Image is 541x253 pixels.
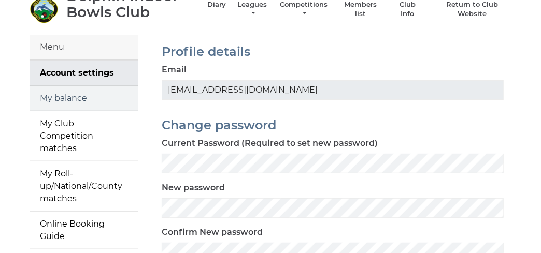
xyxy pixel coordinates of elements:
label: Confirm New password [162,226,263,239]
a: My Roll-up/National/County matches [30,161,138,211]
h2: Change password [162,118,504,132]
a: Online Booking Guide [30,212,138,249]
a: Account settings [30,61,138,85]
h2: Profile details [162,45,504,58]
label: Email [162,64,187,76]
label: New password [162,182,225,194]
div: Menu [30,35,138,60]
a: My Club Competition matches [30,111,138,161]
label: Current Password (Required to set new password) [162,137,378,150]
a: My balance [30,86,138,111]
